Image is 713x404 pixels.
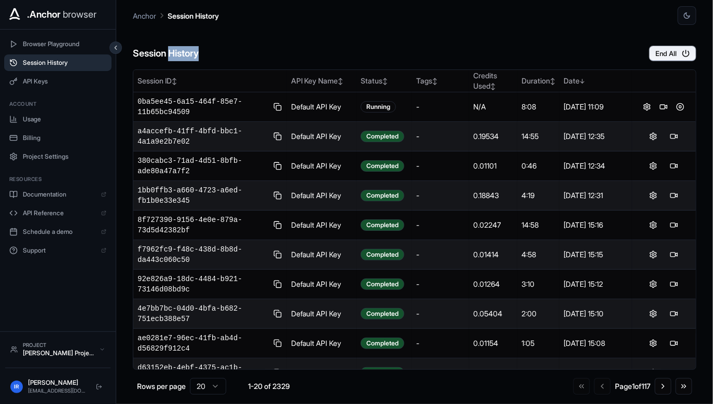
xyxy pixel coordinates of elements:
[4,242,112,259] a: Support
[416,220,465,230] div: -
[287,211,356,240] td: Default API Key
[23,59,106,67] span: Session History
[522,161,555,171] div: 0:46
[4,186,112,203] a: Documentation
[137,381,186,392] p: Rows per page
[361,160,404,172] div: Completed
[15,383,19,391] span: IR
[522,131,555,142] div: 14:55
[287,92,356,122] td: Default API Key
[564,190,628,201] div: [DATE] 12:31
[361,308,404,319] div: Completed
[473,220,513,230] div: 0.02247
[564,102,628,112] div: [DATE] 11:09
[564,338,628,349] div: [DATE] 15:08
[416,368,465,378] div: -
[522,338,555,349] div: 1:05
[138,76,283,86] div: Session ID
[564,76,628,86] div: Date
[287,151,356,181] td: Default API Key
[522,190,555,201] div: 4:19
[522,279,555,289] div: 3:10
[473,279,513,289] div: 0.01264
[23,77,106,86] span: API Keys
[138,333,268,354] span: ae0281e7-96ec-41fb-ab4d-d56829f912c4
[522,249,555,260] div: 4:58
[361,367,404,379] div: Completed
[473,338,513,349] div: 0.01154
[133,10,219,21] nav: breadcrumb
[93,381,105,393] button: Logout
[522,102,555,112] div: 8:08
[109,41,122,54] button: Collapse sidebar
[138,185,268,206] span: 1bb0ffb3-a660-4723-a6ed-fb1b0e33e345
[172,77,177,85] span: ↕
[416,190,465,201] div: -
[416,102,465,112] div: -
[564,309,628,319] div: [DATE] 15:10
[4,148,112,165] button: Project Settings
[23,115,106,123] span: Usage
[287,240,356,270] td: Default API Key
[138,215,268,235] span: 8f727390-9156-4e0e-879a-73d5d42382bf
[4,111,112,128] button: Usage
[4,36,112,52] button: Browser Playground
[23,246,96,255] span: Support
[361,190,404,201] div: Completed
[23,341,94,349] div: Project
[550,77,555,85] span: ↕
[649,46,696,61] button: End All
[287,329,356,358] td: Default API Key
[287,181,356,211] td: Default API Key
[473,71,513,91] div: Credits Used
[9,175,106,183] h3: Resources
[564,249,628,260] div: [DATE] 15:15
[416,131,465,142] div: -
[23,349,94,357] div: [PERSON_NAME] Project
[473,161,513,171] div: 0.01101
[564,131,628,142] div: [DATE] 12:35
[23,152,106,161] span: Project Settings
[4,73,112,90] button: API Keys
[4,224,112,240] a: Schedule a demo
[23,190,96,199] span: Documentation
[416,309,465,319] div: -
[432,77,437,85] span: ↕
[138,96,268,117] span: 0ba5ee45-6a15-464f-85e7-11b65bc94509
[522,368,555,378] div: 0:36
[473,309,513,319] div: 0.05404
[4,54,112,71] button: Session History
[138,363,268,383] span: d63152eb-4ebf-4375-ac1b-8da14fcd6ef4
[473,131,513,142] div: 0.19534
[522,76,555,86] div: Duration
[23,228,96,236] span: Schedule a demo
[27,7,61,22] span: .Anchor
[168,10,219,21] p: Session History
[564,220,628,230] div: [DATE] 15:16
[361,219,404,231] div: Completed
[615,381,651,392] div: Page 1 of 117
[361,131,404,142] div: Completed
[338,77,343,85] span: ↕
[5,337,111,361] button: Project[PERSON_NAME] Project
[287,122,356,151] td: Default API Key
[522,309,555,319] div: 2:00
[138,274,268,295] span: 92e826a9-18dc-4484-b921-73146d08bd9c
[564,161,628,171] div: [DATE] 12:34
[416,279,465,289] div: -
[133,46,199,61] h6: Session History
[4,130,112,146] button: Billing
[361,278,404,290] div: Completed
[473,368,513,378] div: 0.01075
[138,126,268,147] span: a4accefb-41ff-4bfd-bbc1-4a1a9e2b7e02
[473,249,513,260] div: 0.01414
[63,7,97,22] span: browser
[361,76,408,86] div: Status
[361,249,404,260] div: Completed
[138,244,268,265] span: f7962fc9-f48c-438d-8b8d-da443c060c50
[243,381,295,392] div: 1-20 of 2329
[564,368,628,378] div: [DATE] 15:08
[361,338,404,349] div: Completed
[287,270,356,299] td: Default API Key
[23,134,106,142] span: Billing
